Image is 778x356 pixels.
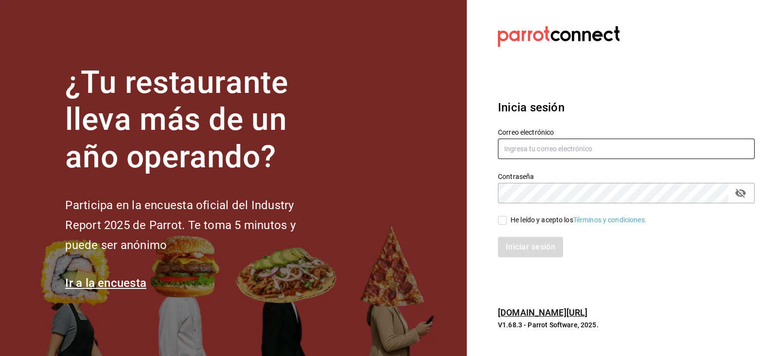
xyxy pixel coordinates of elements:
[498,307,587,318] a: [DOMAIN_NAME][URL]
[65,196,328,255] h2: Participa en la encuesta oficial del Industry Report 2025 de Parrot. Te toma 5 minutos y puede se...
[498,320,755,330] p: V1.68.3 - Parrot Software, 2025.
[732,185,749,201] button: passwordField
[65,276,146,290] a: Ir a la encuesta
[65,64,328,176] h1: ¿Tu restaurante lleva más de un año operando?
[573,216,647,224] a: Términos y condiciones.
[498,128,755,135] label: Correo electrónico
[511,215,647,225] div: He leído y acepto los
[498,173,755,179] label: Contraseña
[498,139,755,159] input: Ingresa tu correo electrónico
[498,99,755,116] h3: Inicia sesión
